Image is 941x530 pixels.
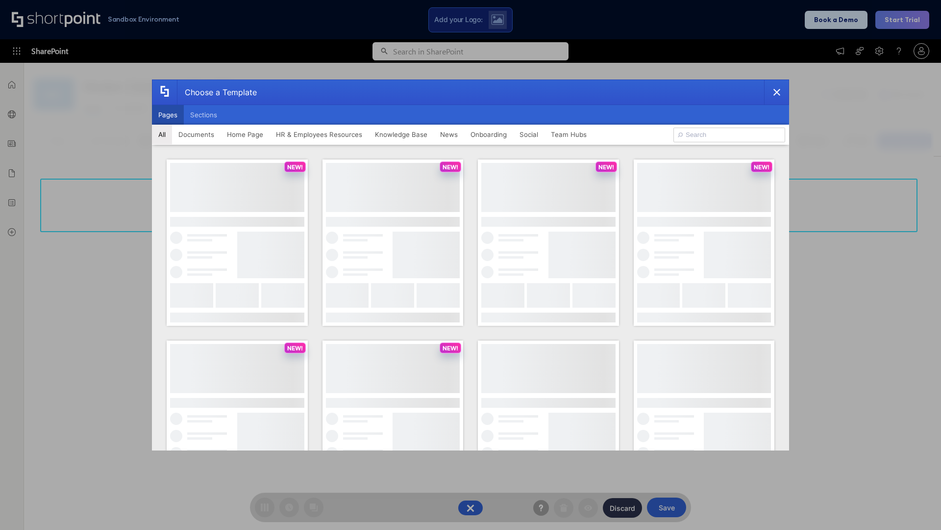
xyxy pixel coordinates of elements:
[443,344,458,352] p: NEW!
[892,483,941,530] iframe: Chat Widget
[369,125,434,144] button: Knowledge Base
[184,105,223,125] button: Sections
[152,105,184,125] button: Pages
[152,79,789,450] div: template selector
[287,163,303,171] p: NEW!
[754,163,769,171] p: NEW!
[152,125,172,144] button: All
[673,128,785,142] input: Search
[464,125,513,144] button: Onboarding
[434,125,464,144] button: News
[287,344,303,352] p: NEW!
[270,125,369,144] button: HR & Employees Resources
[513,125,545,144] button: Social
[221,125,270,144] button: Home Page
[177,80,257,105] div: Choose a Template
[172,125,221,144] button: Documents
[598,163,614,171] p: NEW!
[443,163,458,171] p: NEW!
[545,125,593,144] button: Team Hubs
